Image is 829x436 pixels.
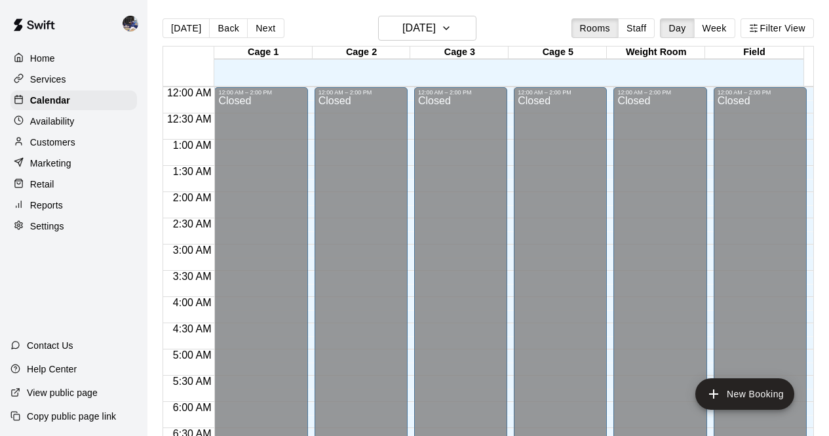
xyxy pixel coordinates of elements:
[741,18,814,38] button: Filter View
[170,218,215,229] span: 2:30 AM
[218,89,303,96] div: 12:00 AM – 2:00 PM
[170,166,215,177] span: 1:30 AM
[618,18,655,38] button: Staff
[30,157,71,170] p: Marketing
[209,18,248,38] button: Back
[30,136,75,149] p: Customers
[10,174,137,194] a: Retail
[27,363,77,376] p: Help Center
[30,115,75,128] p: Availability
[402,19,436,37] h6: [DATE]
[163,18,210,38] button: [DATE]
[607,47,705,59] div: Weight Room
[170,297,215,308] span: 4:00 AM
[164,113,215,125] span: 12:30 AM
[10,195,137,215] a: Reports
[694,18,735,38] button: Week
[164,87,215,98] span: 12:00 AM
[170,192,215,203] span: 2:00 AM
[695,378,794,410] button: add
[120,10,147,37] div: Kevin Chandler
[10,153,137,173] a: Marketing
[170,245,215,256] span: 3:00 AM
[10,216,137,236] a: Settings
[30,220,64,233] p: Settings
[660,18,694,38] button: Day
[30,178,54,191] p: Retail
[10,90,137,110] a: Calendar
[170,140,215,151] span: 1:00 AM
[170,271,215,282] span: 3:30 AM
[705,47,803,59] div: Field
[170,349,215,361] span: 5:00 AM
[170,323,215,334] span: 4:30 AM
[10,69,137,89] a: Services
[617,89,703,96] div: 12:00 AM – 2:00 PM
[30,52,55,65] p: Home
[10,111,137,131] a: Availability
[313,47,411,59] div: Cage 2
[27,339,73,352] p: Contact Us
[170,376,215,387] span: 5:30 AM
[27,410,116,423] p: Copy public page link
[418,89,503,96] div: 12:00 AM – 2:00 PM
[214,47,313,59] div: Cage 1
[718,89,803,96] div: 12:00 AM – 2:00 PM
[247,18,284,38] button: Next
[10,132,137,152] a: Customers
[410,47,509,59] div: Cage 3
[378,16,476,41] button: [DATE]
[509,47,607,59] div: Cage 5
[30,199,63,212] p: Reports
[170,402,215,413] span: 6:00 AM
[10,49,137,68] a: Home
[30,73,66,86] p: Services
[571,18,619,38] button: Rooms
[518,89,603,96] div: 12:00 AM – 2:00 PM
[123,16,138,31] img: Kevin Chandler
[27,386,98,399] p: View public page
[30,94,70,107] p: Calendar
[318,89,404,96] div: 12:00 AM – 2:00 PM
